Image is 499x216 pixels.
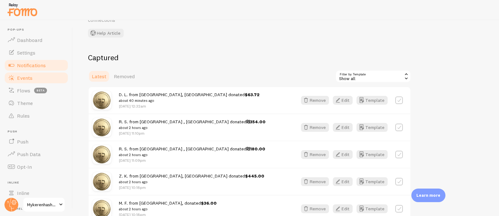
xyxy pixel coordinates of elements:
span: R. S. from [GEOGRAPHIC_DATA] , [GEOGRAPHIC_DATA] donated [119,146,265,158]
p: [DATE] 11:09pm [119,158,265,163]
button: Remove [301,96,329,105]
strong: 36.00 [204,200,217,206]
span: Push [17,138,28,145]
span: Inline [17,190,29,196]
h2: Captured [88,53,411,62]
span: Flows [17,87,30,94]
a: Inline [4,187,69,199]
span: Latest [92,73,106,79]
button: Remove [301,204,329,213]
strong: $ [245,173,248,179]
a: Flows beta [4,84,69,97]
p: [DATE] 11:10pm [119,131,266,136]
span: Notifications [17,62,46,68]
small: about 2 hours ago [119,152,265,158]
small: about 40 minutes ago [119,98,260,103]
span: beta [34,88,47,93]
small: about 2 hours ago [119,206,217,212]
strong: 180.00 [250,146,265,152]
strong: 445.00 [248,173,264,179]
strong: 63.72 [248,92,260,97]
button: Template [356,204,388,213]
span: Z. K. from [GEOGRAPHIC_DATA], [GEOGRAPHIC_DATA] donated [119,173,264,185]
div: Learn more [411,189,445,202]
span: M. F. from [GEOGRAPHIC_DATA], donated [119,200,217,212]
button: Remove [301,177,329,186]
span: Opt-In [17,164,32,170]
button: Edit [333,177,353,186]
a: Notifications [4,59,69,72]
div: Show all [335,70,411,83]
img: 5OufKA6DQ6ORtbh81yp6 [92,172,111,191]
img: 5OufKA6DQ6ORtbh81yp6 [92,118,111,137]
button: Template [356,96,388,105]
button: Edit [333,204,353,213]
small: about 2 hours ago [119,179,264,185]
span: R. S. from [GEOGRAPHIC_DATA] , [GEOGRAPHIC_DATA] donated [119,119,266,131]
img: 5OufKA6DQ6ORtbh81yp6 [92,145,111,164]
a: Latest [88,70,110,83]
button: Template [356,177,388,186]
a: Events [4,72,69,84]
p: [DATE] 10:18pm [119,185,264,190]
p: [DATE] 12:32am [119,103,260,109]
a: Removed [110,70,138,83]
a: Edit [333,204,356,213]
span: Theme [17,100,33,106]
a: Theme [4,97,69,109]
p: Learn more [416,192,440,198]
span: Rules [17,113,30,119]
span: Push Data [17,151,41,157]
span: Mykerenhashana [27,201,57,208]
strong: 354.00 [250,119,266,125]
a: Push [4,135,69,148]
strong: ₪ [246,119,250,125]
a: Edit [333,96,356,105]
span: Inline [8,181,69,185]
strong: ₪ [246,146,250,152]
a: Opt-In [4,161,69,173]
span: Settings [17,50,35,56]
a: Push Data [4,148,69,161]
strong: $ [201,200,204,206]
button: Template [356,123,388,132]
a: Edit [333,123,356,132]
a: Dashboard [4,34,69,46]
button: Edit [333,150,353,159]
img: fomo-relay-logo-orange.svg [7,2,38,18]
span: Push [8,130,69,134]
span: D. L. from [GEOGRAPHIC_DATA], [GEOGRAPHIC_DATA] donated [119,92,260,103]
a: Rules [4,109,69,122]
span: Removed [114,73,135,79]
button: Remove [301,150,329,159]
img: 5OufKA6DQ6ORtbh81yp6 [92,91,111,110]
span: Events [17,75,32,81]
button: Remove [301,123,329,132]
button: Help Article [88,29,124,38]
span: Pop-ups [8,28,69,32]
span: Dashboard [17,37,42,43]
a: Mykerenhashana [23,197,65,212]
a: Settings [4,46,69,59]
button: Edit [333,123,353,132]
button: Template [356,150,388,159]
a: Edit [333,150,356,159]
a: Edit [333,177,356,186]
button: Edit [333,96,353,105]
small: about 2 hours ago [119,125,266,131]
strong: $ [245,92,248,97]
